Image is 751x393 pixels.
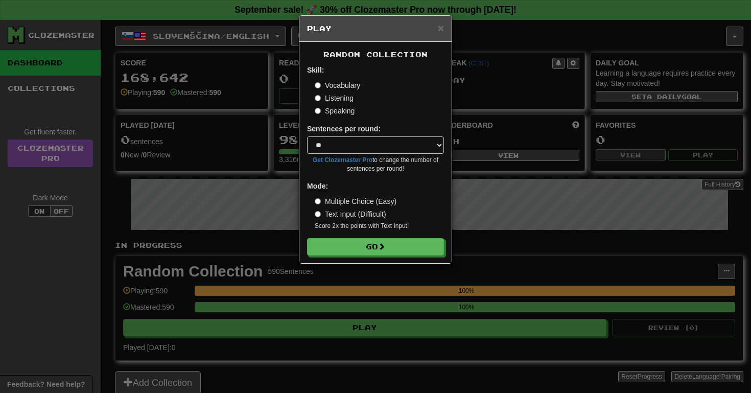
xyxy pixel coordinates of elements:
button: Close [438,22,444,33]
input: Vocabulary [315,82,321,88]
small: Score 2x the points with Text Input ! [315,222,444,230]
label: Multiple Choice (Easy) [315,196,396,206]
label: Text Input (Difficult) [315,209,386,219]
span: × [438,22,444,34]
input: Speaking [315,108,321,114]
span: Random Collection [323,50,428,59]
small: to change the number of sentences per round! [307,156,444,173]
h5: Play [307,24,444,34]
label: Sentences per round: [307,124,381,134]
strong: Mode: [307,182,328,190]
input: Listening [315,95,321,101]
button: Go [307,238,444,256]
a: Get Clozemaster Pro [313,156,372,164]
label: Vocabulary [315,80,360,90]
input: Text Input (Difficult) [315,211,321,217]
label: Speaking [315,106,355,116]
strong: Skill: [307,66,324,74]
label: Listening [315,93,354,103]
input: Multiple Choice (Easy) [315,198,321,204]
